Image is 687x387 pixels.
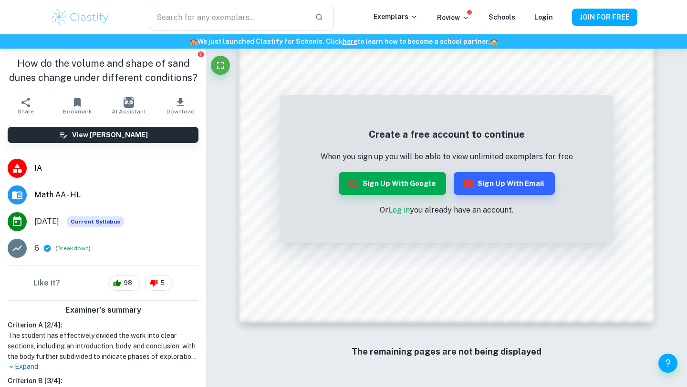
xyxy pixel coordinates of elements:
[34,243,39,254] p: 6
[339,172,446,195] button: Sign up with Google
[437,12,469,23] p: Review
[112,108,146,115] span: AI Assistant
[2,36,685,47] h6: We just launched Clastify for Schools. Click to learn how to become a school partner.
[155,92,206,119] button: Download
[50,8,110,27] img: Clastify logo
[108,275,140,291] div: 98
[489,13,515,21] a: Schools
[72,130,148,140] h6: View [PERSON_NAME]
[118,278,137,288] span: 98
[534,13,553,21] a: Login
[155,278,170,288] span: 5
[18,108,34,115] span: Share
[8,362,198,372] p: Expand
[321,204,573,216] p: Or you already have an account.
[67,216,124,227] div: This exemplar is based on the current syllabus. Feel free to refer to it for inspiration/ideas wh...
[33,277,60,289] h6: Like it?
[4,305,202,316] h6: Examiner's summary
[34,216,59,227] span: [DATE]
[57,244,89,253] button: Breakdown
[189,38,198,45] span: 🏫
[103,92,155,119] button: AI Assistant
[34,189,198,201] span: Math AA - HL
[8,330,198,362] h1: The student has effectively divided the work into clear sections, including an introduction, body...
[321,127,573,142] h5: Create a free account to continue
[145,275,173,291] div: 5
[52,92,103,119] button: Bookmark
[8,376,198,386] h6: Criterion B [ 3 / 4 ]:
[8,320,198,330] h6: Criterion A [ 2 / 4 ]:
[124,97,134,108] img: AI Assistant
[197,51,204,58] button: Report issue
[321,151,573,163] p: When you sign up you will be able to view unlimited exemplars for free
[34,163,198,174] span: IA
[8,56,198,85] h1: How do the volume and shape of sand dunes change under different conditions?
[343,38,357,45] a: here
[658,354,677,373] button: Help and Feedback
[454,172,555,195] button: Sign up with Email
[374,11,418,22] p: Exemplars
[8,127,198,143] button: View [PERSON_NAME]
[211,56,230,75] button: Fullscreen
[67,216,124,227] span: Current Syllabus
[55,244,91,253] span: ( )
[167,108,195,115] span: Download
[572,9,637,26] button: JOIN FOR FREE
[260,345,634,358] h6: The remaining pages are not being displayed
[490,38,498,45] span: 🏫
[388,205,410,214] a: Log in
[63,108,92,115] span: Bookmark
[150,4,307,31] input: Search for any exemplars...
